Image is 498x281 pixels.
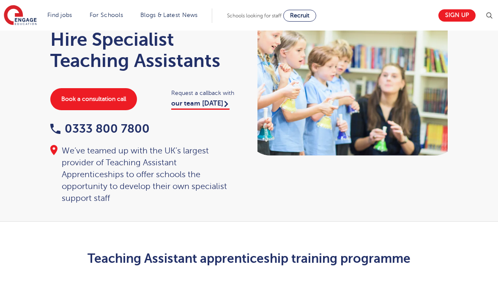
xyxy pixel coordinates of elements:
img: Engage Education [4,5,37,26]
div: We’ve teamed up with the UK’s largest provider of Teaching Assistant Apprenticeships to offer sch... [50,145,241,204]
a: Book a consultation call [50,88,137,110]
a: Recruit [283,10,316,22]
a: Find jobs [47,12,72,18]
a: 0333 800 7800 [50,122,150,135]
a: Blogs & Latest News [140,12,198,18]
h2: Teaching Assistant apprenticeship training programme [50,251,448,266]
span: Request a callback with [171,88,241,98]
a: Sign up [438,9,476,22]
span: Schools looking for staff [227,13,282,19]
a: For Schools [90,12,123,18]
span: Recruit [290,12,309,19]
a: our team [DATE] [171,100,230,110]
h1: Hire Specialist Teaching Assistants [50,29,241,71]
